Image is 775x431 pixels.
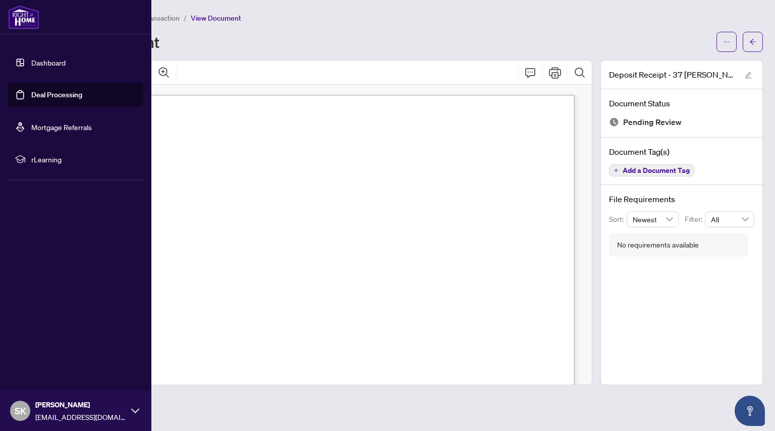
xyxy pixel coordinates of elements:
h4: Document Tag(s) [609,146,754,158]
span: rLearning [31,154,136,165]
span: ellipsis [723,38,730,45]
span: Newest [633,212,673,227]
button: Open asap [735,396,765,426]
h4: File Requirements [609,193,754,205]
p: Filter: [685,214,705,225]
span: [EMAIL_ADDRESS][DOMAIN_NAME] [35,411,126,422]
span: plus [614,168,619,173]
span: SK [15,404,26,418]
a: Mortgage Referrals [31,122,92,132]
span: [PERSON_NAME] [35,399,126,410]
li: / [184,12,187,24]
span: Pending Review [623,115,682,129]
span: View Transaction [126,14,180,23]
p: Sort: [609,214,627,225]
span: Add a Document Tag [623,167,690,174]
button: Add a Document Tag [609,164,694,176]
span: All [711,212,748,227]
span: Deposit Receipt - 37 [PERSON_NAME].pdf [609,69,735,81]
div: No requirements available [617,239,699,251]
img: logo [8,5,39,29]
a: Deal Processing [31,90,82,99]
span: arrow-left [749,38,756,45]
a: Dashboard [31,58,66,67]
img: Document Status [609,117,619,127]
span: edit [745,72,752,79]
span: View Document [191,14,241,23]
h4: Document Status [609,97,754,109]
